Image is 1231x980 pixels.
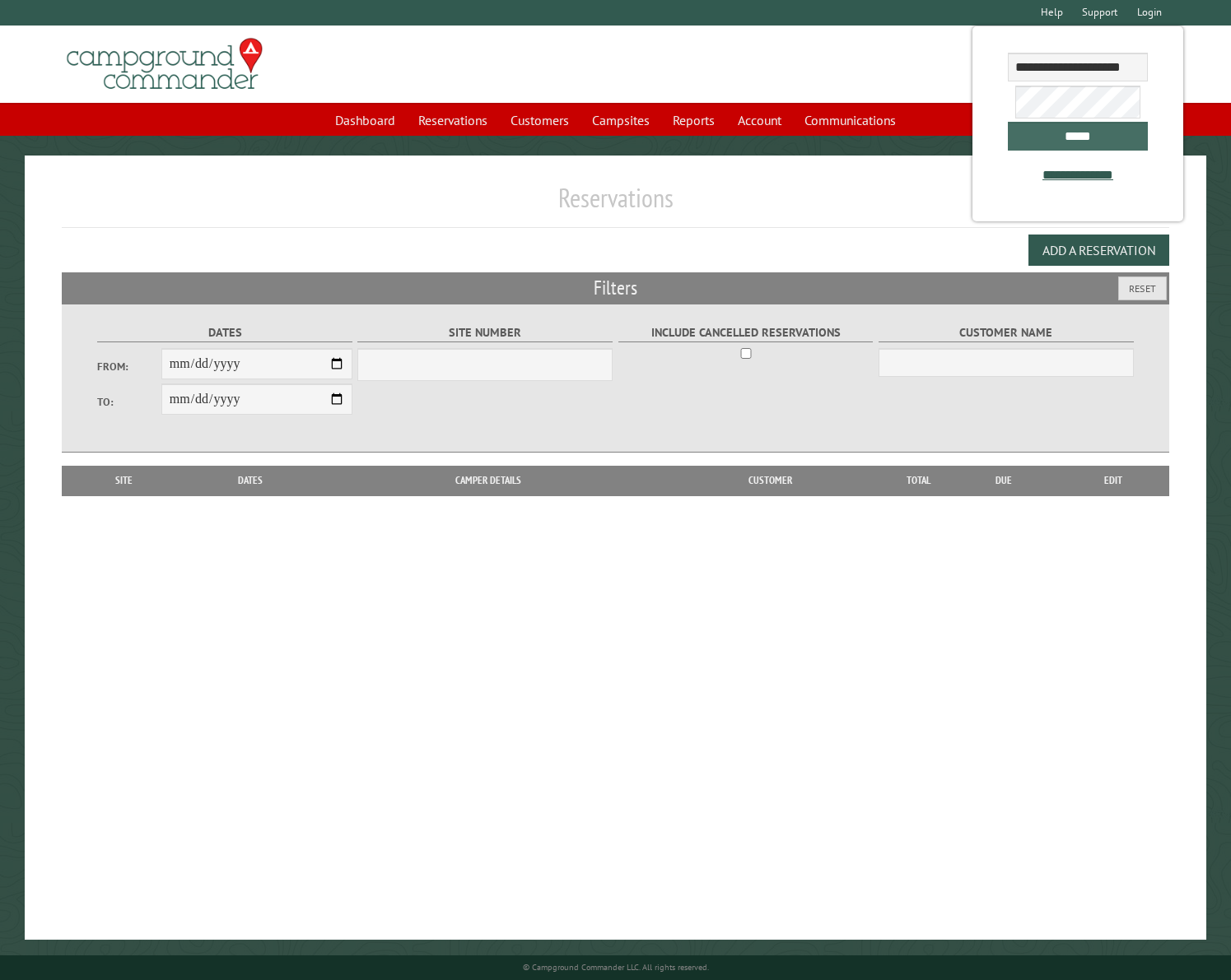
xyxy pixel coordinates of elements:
label: Site Number [357,323,613,342]
th: Customer [655,466,886,495]
a: Campsites [582,105,660,136]
th: Site [70,466,179,495]
th: Total [886,466,952,495]
button: Reset [1118,276,1167,300]
label: Customer Name [879,323,1134,342]
a: Reports [663,105,725,136]
button: Add a Reservation [1028,235,1169,266]
label: To: [97,394,161,410]
a: Customers [501,105,579,136]
label: Dates [97,323,352,342]
img: Campground Commander [62,32,268,96]
th: Camper Details [322,466,655,495]
a: Account [728,105,791,136]
label: Include Cancelled Reservations [618,323,874,342]
h1: Reservations [62,182,1170,227]
th: Dates [179,466,322,495]
th: Edit [1056,466,1169,495]
label: From: [97,359,161,374]
a: Communications [795,105,906,136]
a: Dashboard [325,105,405,136]
th: Due [952,466,1057,495]
a: Reservations [408,105,497,136]
small: © Campground Commander LLC. All rights reserved. [523,962,709,973]
h2: Filters [62,272,1170,304]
